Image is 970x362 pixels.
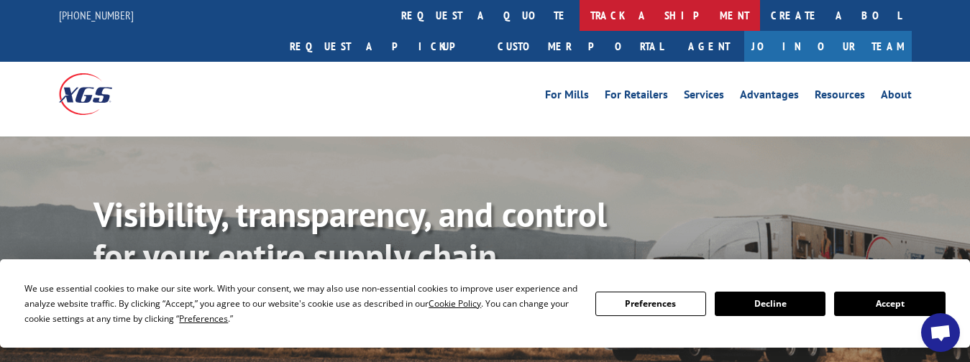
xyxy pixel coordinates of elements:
[279,31,487,62] a: Request a pickup
[744,31,912,62] a: Join Our Team
[881,89,912,105] a: About
[429,297,481,310] span: Cookie Policy
[815,89,865,105] a: Resources
[715,292,825,316] button: Decline
[674,31,744,62] a: Agent
[834,292,945,316] button: Accept
[595,292,706,316] button: Preferences
[545,89,589,105] a: For Mills
[740,89,799,105] a: Advantages
[24,281,577,326] div: We use essential cookies to make our site work. With your consent, we may also use non-essential ...
[93,192,607,278] b: Visibility, transparency, and control for your entire supply chain.
[921,313,960,352] div: Open chat
[59,8,134,22] a: [PHONE_NUMBER]
[684,89,724,105] a: Services
[605,89,668,105] a: For Retailers
[179,312,228,325] span: Preferences
[487,31,674,62] a: Customer Portal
